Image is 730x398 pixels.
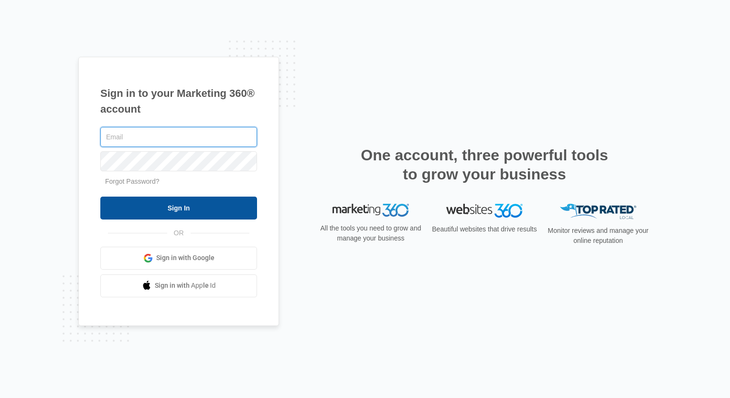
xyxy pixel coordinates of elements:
[431,224,538,234] p: Beautiful websites that drive results
[446,204,523,218] img: Websites 360
[545,226,652,246] p: Monitor reviews and manage your online reputation
[100,274,257,297] a: Sign in with Apple Id
[100,247,257,270] a: Sign in with Google
[560,204,636,220] img: Top Rated Local
[167,228,191,238] span: OR
[317,223,424,243] p: All the tools you need to grow and manage your business
[100,127,257,147] input: Email
[333,204,409,217] img: Marketing 360
[100,197,257,220] input: Sign In
[156,253,215,263] span: Sign in with Google
[358,146,611,184] h2: One account, three powerful tools to grow your business
[155,281,216,291] span: Sign in with Apple Id
[105,178,160,185] a: Forgot Password?
[100,85,257,117] h1: Sign in to your Marketing 360® account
